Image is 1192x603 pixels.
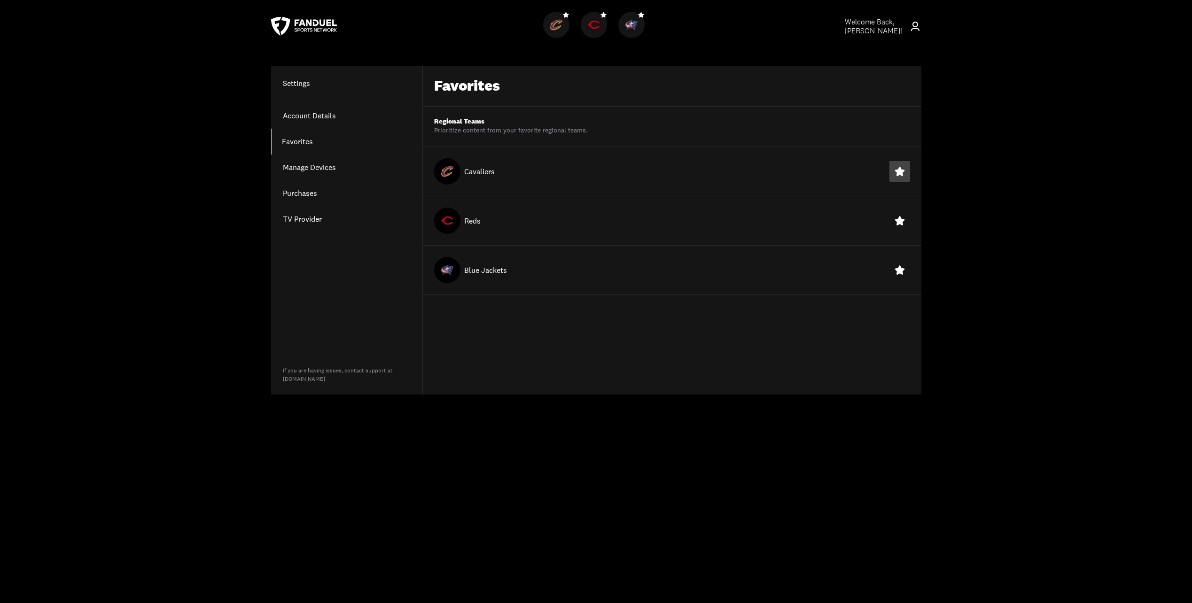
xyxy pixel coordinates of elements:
a: If you are having issues, contact support at[DOMAIN_NAME] [283,367,393,383]
div: Regional Teams [434,118,588,126]
p: Reds [464,215,481,226]
img: Blue Jackets [441,264,453,276]
a: Favorites [271,129,422,155]
img: Cavaliers [550,19,562,31]
a: CavaliersCavaliers [543,31,573,40]
a: TV Provider [271,206,422,232]
a: Purchases [271,180,422,206]
span: Welcome Back, [PERSON_NAME] ! [845,17,902,36]
h1: Settings [271,77,422,89]
p: Blue Jackets [464,264,507,276]
img: Cavaliers [441,165,453,178]
a: Welcome Back,[PERSON_NAME]! [824,17,921,35]
a: FanDuel Sports Network [271,17,337,36]
div: Favorites [434,77,500,95]
a: Account Details [271,103,422,129]
img: Blue Jackets [625,19,638,31]
img: Reds [441,215,453,227]
a: Blue JacketsBlue Jackets [618,31,648,40]
a: RedsReds [581,31,611,40]
img: Reds [588,19,600,31]
p: Cavaliers [464,166,495,177]
a: Manage Devices [271,155,422,180]
div: Prioritize content from your favorite regional teams. [434,126,588,135]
